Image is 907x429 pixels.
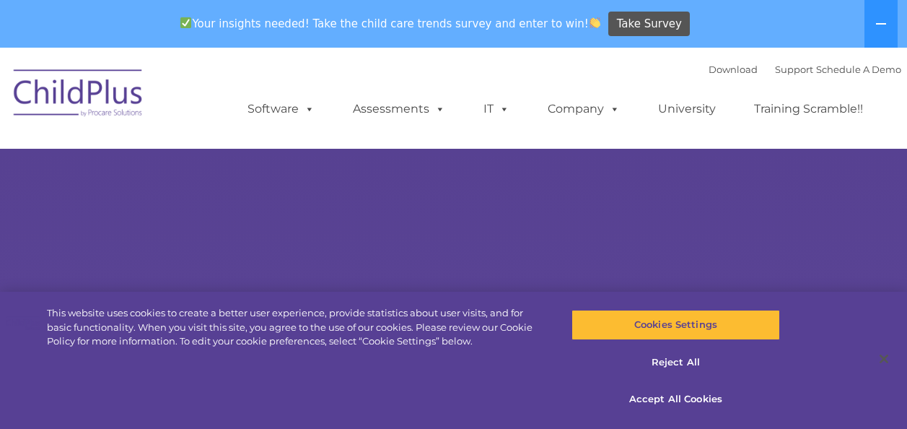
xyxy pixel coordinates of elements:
span: Take Survey [617,12,682,37]
a: Software [233,95,329,123]
button: Close [868,343,900,375]
a: Training Scramble!! [740,95,877,123]
div: This website uses cookies to create a better user experience, provide statistics about user visit... [47,306,544,349]
a: Schedule A Demo [816,64,901,75]
span: Your insights needed! Take the child care trends survey and enter to win! [175,9,607,38]
a: Download [709,64,758,75]
img: ✅ [180,17,191,28]
a: Assessments [338,95,460,123]
a: University [644,95,730,123]
a: Company [533,95,634,123]
a: Take Survey [608,12,690,37]
a: IT [469,95,524,123]
button: Cookies Settings [571,310,780,340]
img: ChildPlus by Procare Solutions [6,59,151,131]
font: | [709,64,901,75]
button: Accept All Cookies [571,384,780,415]
button: Reject All [571,347,780,378]
img: 👏 [590,17,600,28]
a: Support [775,64,813,75]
